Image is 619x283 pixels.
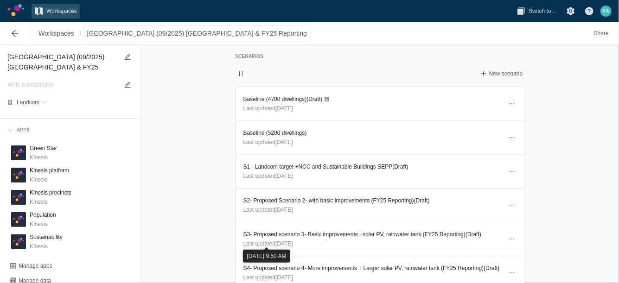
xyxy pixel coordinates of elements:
span: / [77,26,84,41]
a: [GEOGRAPHIC_DATA] (09/2025) [GEOGRAPHIC_DATA] & FY25 Reporting [84,26,310,41]
span: Share [594,29,609,38]
button: Landcom [17,98,47,107]
div: Manage apps [19,262,52,270]
h3: Kinesis precincts [30,188,71,197]
div: Apps [13,126,30,134]
div: [DATE] 9:50 AM [243,250,290,263]
h3: S3- Proposed scenario 3- Basic improvements +solar PV, rainwater tank (FY25 Reporting) (Draft) [243,230,502,239]
span: Last updated [DATE] [243,173,293,179]
h3: Sustainability [30,233,63,242]
button: Manage apps [7,260,54,271]
p: Kinesis [30,220,56,229]
div: K [11,145,26,160]
div: KKinesis logoKinesis platformKinesis [7,164,133,186]
span: Switch to… [529,6,557,16]
p: Kinesis [30,197,71,207]
nav: Breadcrumb [36,26,310,41]
a: Baseline (4700 dwellings)(Draft)Last updated[DATE] [236,87,525,121]
div: Apps [4,122,137,138]
h3: Green Star [30,144,57,153]
span: Landcom [17,100,39,105]
span: [GEOGRAPHIC_DATA] (09/2025) [GEOGRAPHIC_DATA] & FY25 Reporting [87,29,307,38]
span: Last updated [DATE] [243,274,293,281]
div: K [11,212,26,227]
a: Baseline (5200 dwellings)Last updated[DATE] [236,120,525,155]
a: S2- Proposed Scenario 2- with basic improvements (FY25 Reporting)(Draft)Last updated[DATE] [236,188,525,222]
h3: S4- Proposed scenario 4- More improvements + Larger solar PV, rainwater tank (FY25 Reporting) (Dr... [243,264,502,273]
a: S3- Proposed scenario 3- Basic improvements +solar PV, rainwater tank (FY25 Reporting)(Draft)Last... [236,222,525,256]
span: Last updated [DATE] [243,105,293,112]
span: Workspaces [46,6,77,16]
h3: Baseline (4700 dwellings) (Draft) [243,94,502,104]
p: Kinesis [30,242,63,251]
div: KKinesis logoPopulationKinesis [7,208,133,231]
h3: Kinesis platform [30,166,69,175]
div: SA [600,6,612,17]
span: Last updated [DATE] [243,240,293,247]
a: Workspaces [36,26,77,41]
p: Kinesis [30,175,69,184]
div: KKinesis logoGreen StarKinesis [7,142,133,164]
h5: Scenarios [236,52,525,61]
span: Last updated [DATE] [243,207,293,213]
p: Kinesis [30,153,57,162]
div: K [11,190,26,205]
span: Workspaces [38,29,74,38]
button: New scenario [478,68,525,79]
h3: Baseline (5200 dwellings) [243,128,502,138]
div: K [11,168,26,182]
div: KKinesis logoKinesis precinctsKinesis [7,186,133,208]
span: Last updated [DATE] [243,139,293,145]
a: Workspaces [32,4,80,19]
a: S1 - Landcom target +NCC and Sustainable Buildings SEPP(Draft)Last updated[DATE] [236,154,525,189]
h3: S1 - Landcom target +NCC and Sustainable Buildings SEPP (Draft) [243,162,502,171]
textarea: [GEOGRAPHIC_DATA] (09/2025) [GEOGRAPHIC_DATA] & FY25 Reporting [7,51,118,73]
div: K [11,234,26,249]
button: Switch to… [514,4,560,19]
button: Share [591,26,612,41]
div: KKinesis logoSustainabilityKinesis [7,231,133,253]
h3: S2- Proposed Scenario 2- with basic improvements (FY25 Reporting) (Draft) [243,196,502,205]
h3: Population [30,210,56,220]
span: New scenario [489,70,523,77]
